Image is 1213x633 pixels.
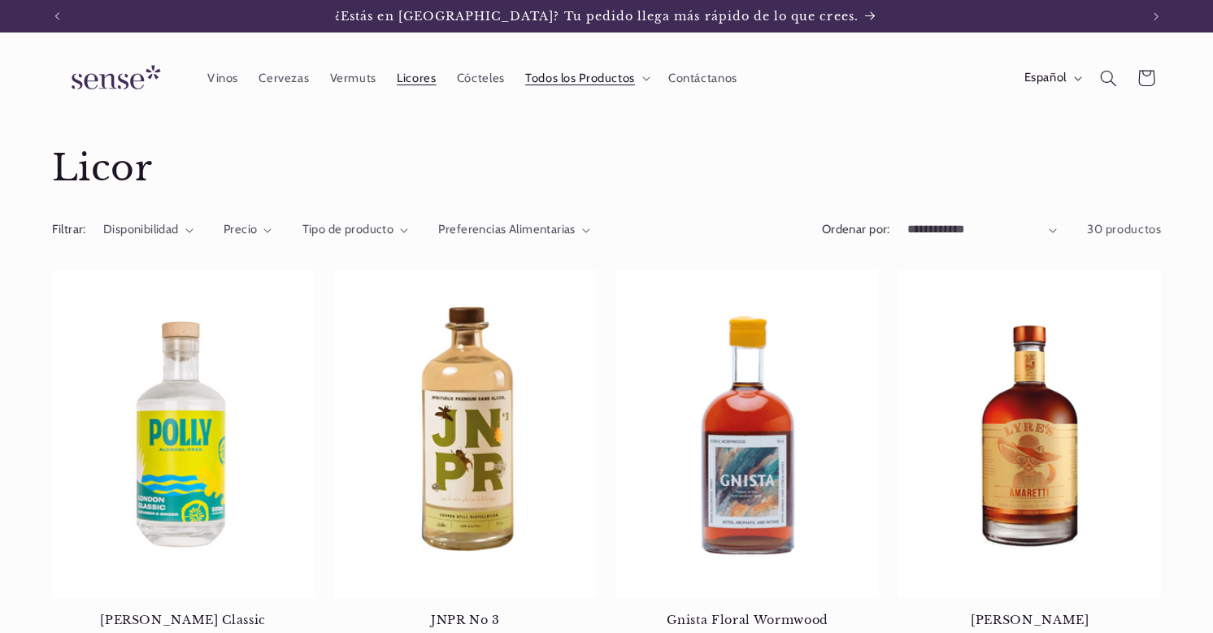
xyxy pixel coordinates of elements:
span: 30 productos [1087,222,1162,236]
a: [PERSON_NAME] Classic [52,613,315,627]
a: Sense [46,49,180,108]
a: [PERSON_NAME] [898,613,1161,627]
summary: Preferencias Alimentarias (0 seleccionado) [438,221,590,239]
img: Sense [52,55,174,102]
span: Cócteles [457,71,505,86]
a: Cervezas [249,60,320,96]
summary: Disponibilidad (0 seleccionado) [103,221,193,239]
a: Cócteles [446,60,515,96]
span: Todos los Productos [525,71,635,86]
a: JNPR No 3 [334,613,597,627]
summary: Precio [224,221,272,239]
span: Contáctanos [668,71,737,86]
span: ¿Estás en [GEOGRAPHIC_DATA]? Tu pedido llega más rápido de lo que crees. [335,9,859,24]
span: Tipo de producto [302,222,394,236]
h1: Licor [52,145,1162,192]
label: Ordenar por: [822,222,890,236]
span: Licores [397,71,436,86]
a: Vinos [197,60,248,96]
span: Cervezas [259,71,309,86]
button: Español [1014,62,1089,94]
span: Preferencias Alimentarias [438,222,576,236]
summary: Búsqueda [1089,59,1127,97]
summary: Tipo de producto (0 seleccionado) [302,221,409,239]
a: Gnista Floral Wormwood [616,613,879,627]
a: Vermuts [320,60,387,96]
span: Precio [224,222,258,236]
span: Español [1024,69,1067,87]
a: Contáctanos [658,60,747,96]
a: Licores [387,60,447,96]
h2: Filtrar: [52,221,86,239]
span: Disponibilidad [103,222,179,236]
summary: Todos los Productos [515,60,658,96]
span: Vinos [207,71,238,86]
span: Vermuts [330,71,376,86]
